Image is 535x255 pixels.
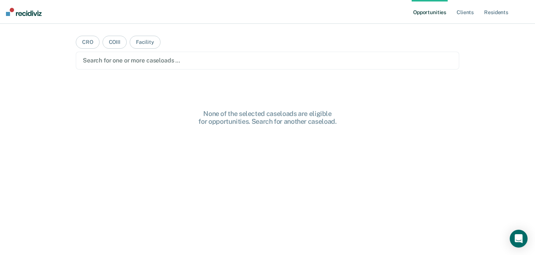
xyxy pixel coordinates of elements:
button: CRO [76,36,100,49]
div: Open Intercom Messenger [510,230,528,248]
button: Facility [130,36,160,49]
div: None of the selected caseloads are eligible for opportunities. Search for another caseload. [149,110,386,126]
button: COIII [103,36,127,49]
img: Recidiviz [6,8,42,16]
